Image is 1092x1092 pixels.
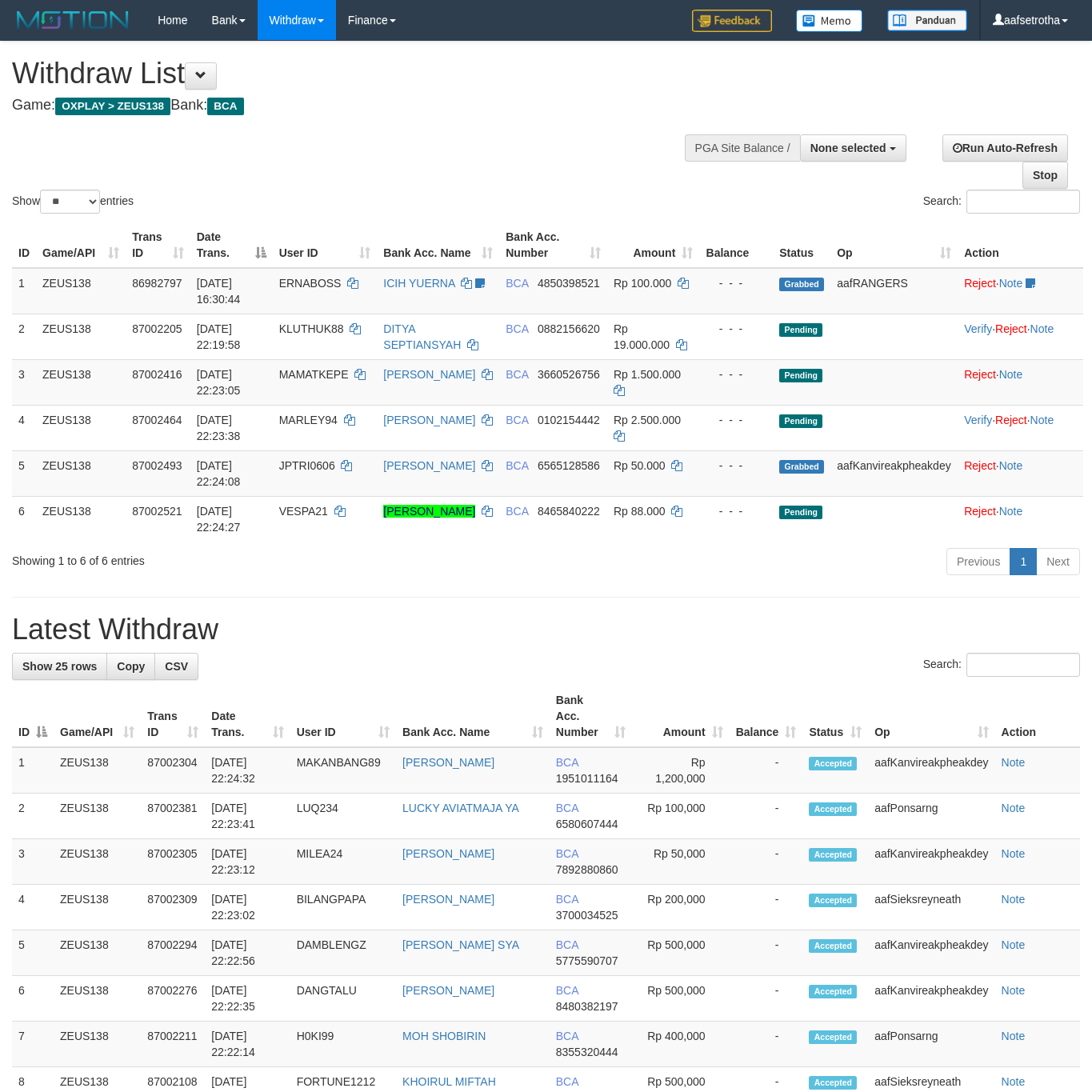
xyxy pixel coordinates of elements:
[538,459,600,472] span: Copy 6565128586 to clipboard
[809,848,857,862] span: Accepted
[54,1022,141,1067] td: ZEUS138
[730,686,803,747] th: Balance: activate to sort column ascending
[614,505,666,518] span: Rp 88.000
[402,938,519,951] a: [PERSON_NAME] SYA
[809,757,857,770] span: Accepted
[12,8,134,32] img: MOTION_logo.png
[958,359,1083,405] td: ·
[809,939,857,953] span: Accepted
[12,268,36,314] td: 1
[141,930,205,976] td: 87002294
[165,660,188,673] span: CSV
[197,414,241,442] span: [DATE] 22:23:38
[556,909,618,922] span: Copy 3700034525 to clipboard
[614,277,671,290] span: Rp 100.000
[402,1030,486,1042] a: MOH SHOBIRIN
[999,368,1023,381] a: Note
[132,414,182,426] span: 87002464
[1002,1030,1026,1042] a: Note
[964,414,992,426] a: Verify
[779,414,822,428] span: Pending
[692,10,772,32] img: Feedback.jpg
[556,938,578,951] span: BCA
[958,405,1083,450] td: · ·
[12,58,712,90] h1: Withdraw List
[632,976,729,1022] td: Rp 500,000
[995,414,1027,426] a: Reject
[12,794,54,839] td: 2
[132,459,182,472] span: 87002493
[632,930,729,976] td: Rp 500,000
[830,222,958,268] th: Op: activate to sort column ascending
[40,190,100,214] select: Showentries
[12,930,54,976] td: 5
[730,747,803,794] td: -
[614,322,670,351] span: Rp 19.000.000
[190,222,273,268] th: Date Trans.: activate to sort column descending
[556,1046,618,1058] span: Copy 8355320444 to clipboard
[383,459,475,472] a: [PERSON_NAME]
[556,802,578,814] span: BCA
[117,660,145,673] span: Copy
[999,505,1023,518] a: Note
[958,450,1083,496] td: ·
[141,976,205,1022] td: 87002276
[730,1022,803,1067] td: -
[556,772,618,785] span: Copy 1951011164 to clipboard
[923,190,1080,214] label: Search:
[205,839,290,885] td: [DATE] 22:23:12
[279,277,342,290] span: ERNABOSS
[12,405,36,450] td: 4
[1036,548,1080,575] a: Next
[966,190,1080,214] input: Search:
[538,414,600,426] span: Copy 0102154442 to clipboard
[290,1022,396,1067] td: H0KI99
[556,847,578,860] span: BCA
[632,1022,729,1067] td: Rp 400,000
[383,505,475,518] a: [PERSON_NAME]
[377,222,499,268] th: Bank Acc. Name: activate to sort column ascending
[205,885,290,930] td: [DATE] 22:23:02
[556,1030,578,1042] span: BCA
[205,1022,290,1067] td: [DATE] 22:22:14
[54,976,141,1022] td: ZEUS138
[632,885,729,930] td: Rp 200,000
[12,1022,54,1067] td: 7
[54,686,141,747] th: Game/API: activate to sort column ascending
[796,10,863,32] img: Button%20Memo.svg
[36,314,126,359] td: ZEUS138
[54,794,141,839] td: ZEUS138
[556,818,618,830] span: Copy 6580607444 to clipboard
[779,323,822,337] span: Pending
[614,414,681,426] span: Rp 2.500.000
[279,459,335,472] span: JPTRI0606
[556,756,578,769] span: BCA
[538,322,600,335] span: Copy 0882156620 to clipboard
[809,894,857,907] span: Accepted
[197,322,241,351] span: [DATE] 22:19:58
[197,459,241,488] span: [DATE] 22:24:08
[1002,893,1026,906] a: Note
[538,277,600,290] span: Copy 4850398521 to clipboard
[383,368,475,381] a: [PERSON_NAME]
[1030,414,1054,426] a: Note
[779,506,822,519] span: Pending
[809,1030,857,1044] span: Accepted
[506,322,528,335] span: BCA
[290,686,396,747] th: User ID: activate to sort column ascending
[964,368,996,381] a: Reject
[706,458,766,474] div: - - -
[12,222,36,268] th: ID
[279,322,344,335] span: KLUTHUK88
[1010,548,1037,575] a: 1
[506,414,528,426] span: BCA
[279,368,349,381] span: MAMATKEPE
[205,794,290,839] td: [DATE] 22:23:41
[999,277,1023,290] a: Note
[12,190,134,214] label: Show entries
[12,496,36,542] td: 6
[1002,984,1026,997] a: Note
[12,359,36,405] td: 3
[383,277,454,290] a: ICIH YUERNA
[730,930,803,976] td: -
